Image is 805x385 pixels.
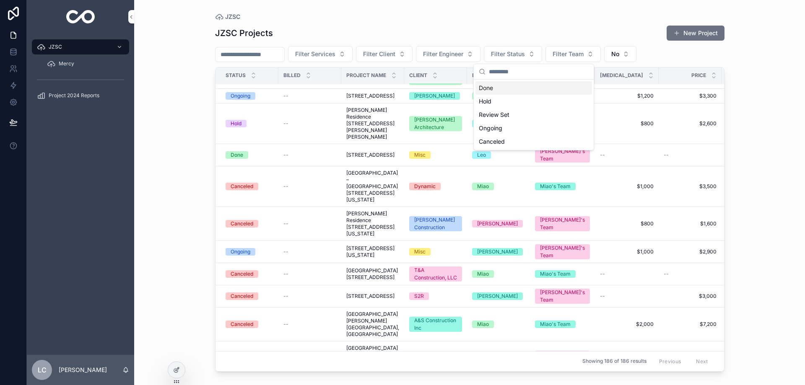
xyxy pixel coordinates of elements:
span: JZSC [225,13,240,21]
a: New Project [667,26,724,41]
a: [PERSON_NAME] [472,292,525,300]
a: Canceled [226,320,273,328]
div: scrollable content [27,34,134,114]
div: Canceled [231,270,253,278]
a: $800 [600,120,654,127]
a: [PERSON_NAME]'s Team [535,244,590,259]
span: JZSC [49,44,62,50]
a: [PERSON_NAME] [409,92,462,100]
a: $2,600 [664,120,717,127]
span: Showing 186 of 186 results [582,358,647,365]
span: -- [664,271,669,277]
a: Canceled [226,270,273,278]
div: Canceled [475,135,592,148]
span: Filter Services [295,50,335,58]
span: Filter Engineer [423,50,463,58]
a: [STREET_ADDRESS] [346,152,399,158]
div: Miao's Team [540,320,571,328]
h1: JZSC Projects [215,27,273,39]
span: Mercy [59,60,74,67]
a: Dynamic [409,183,462,190]
a: -- [283,321,336,328]
a: [PERSON_NAME] Architecture [409,116,462,131]
span: Project 2024 Reports [49,92,99,99]
span: [STREET_ADDRESS][US_STATE] [346,245,399,258]
div: [PERSON_NAME] [477,220,518,227]
a: Miao [472,320,525,328]
span: -- [283,152,288,158]
a: [PERSON_NAME]'s Team [535,147,590,163]
a: [GEOGRAPHIC_DATA] [PERSON_NAME][GEOGRAPHIC_DATA], [GEOGRAPHIC_DATA] [346,311,399,338]
a: $1,200 [600,93,654,99]
div: Miao's Team [540,183,571,190]
a: -- [283,220,336,227]
a: [GEOGRAPHIC_DATA] – [GEOGRAPHIC_DATA][STREET_ADDRESS][US_STATE] [346,170,399,203]
div: Canceled [231,320,253,328]
div: T&A Construction, LLC [414,266,457,282]
a: [PERSON_NAME] [472,248,525,256]
a: Miao [472,92,525,100]
a: Miao [472,183,525,190]
a: -- [664,152,717,158]
div: [PERSON_NAME]'s Team [540,244,585,259]
a: -- [283,152,336,158]
span: [PERSON_NAME] Residence [STREET_ADDRESS][US_STATE] [346,210,399,237]
div: Hold [475,95,592,108]
div: [PERSON_NAME]'s Team [540,216,585,231]
a: -- [283,120,336,127]
a: $3,300 [664,93,717,99]
img: App logo [66,10,95,23]
span: -- [600,152,605,158]
div: [PERSON_NAME] [477,292,518,300]
a: [PERSON_NAME] Residence [STREET_ADDRESS][PERSON_NAME][PERSON_NAME] [346,107,399,140]
a: Ongoing [226,248,273,256]
button: Select Button [604,46,636,62]
span: -- [283,220,288,227]
a: $3,000 [664,293,717,300]
span: Filter Team [553,50,584,58]
a: $7,200 [664,321,717,328]
button: Select Button [288,46,353,62]
a: Misc [409,248,462,256]
a: -- [283,271,336,277]
span: -- [283,120,288,127]
span: [GEOGRAPHIC_DATA] [STREET_ADDRESS] [346,267,399,281]
div: A&S Construction Inc [414,317,457,332]
div: Ongoing [231,92,250,100]
div: [PERSON_NAME] [477,248,518,256]
a: $800 [600,220,654,227]
a: T&A Construction, LLC [409,266,462,282]
span: [MEDICAL_DATA] [600,72,643,79]
div: [PERSON_NAME] Construction [414,216,457,231]
a: -- [664,271,717,277]
a: Miao [472,270,525,278]
a: S2R [409,292,462,300]
span: -- [283,93,288,99]
a: $2,000 [600,321,654,328]
a: Canceled [226,183,273,190]
a: Mercy [42,56,129,71]
a: Leo [472,151,525,159]
div: Done [231,151,243,159]
span: -- [600,271,605,277]
div: [PERSON_NAME] Architecture [414,116,457,131]
div: Miao [477,320,489,328]
a: -- [600,293,654,300]
a: -- [283,93,336,99]
a: [STREET_ADDRESS] [346,293,399,300]
div: Hold [231,120,241,127]
a: -- [283,293,336,300]
a: JZSC [215,13,240,21]
div: S2R [414,292,424,300]
p: [PERSON_NAME] [59,366,107,374]
div: Miao [477,183,489,190]
span: -- [283,248,288,255]
a: $1,000 [600,183,654,190]
span: $2,900 [664,248,717,255]
span: Engineer [472,72,497,79]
